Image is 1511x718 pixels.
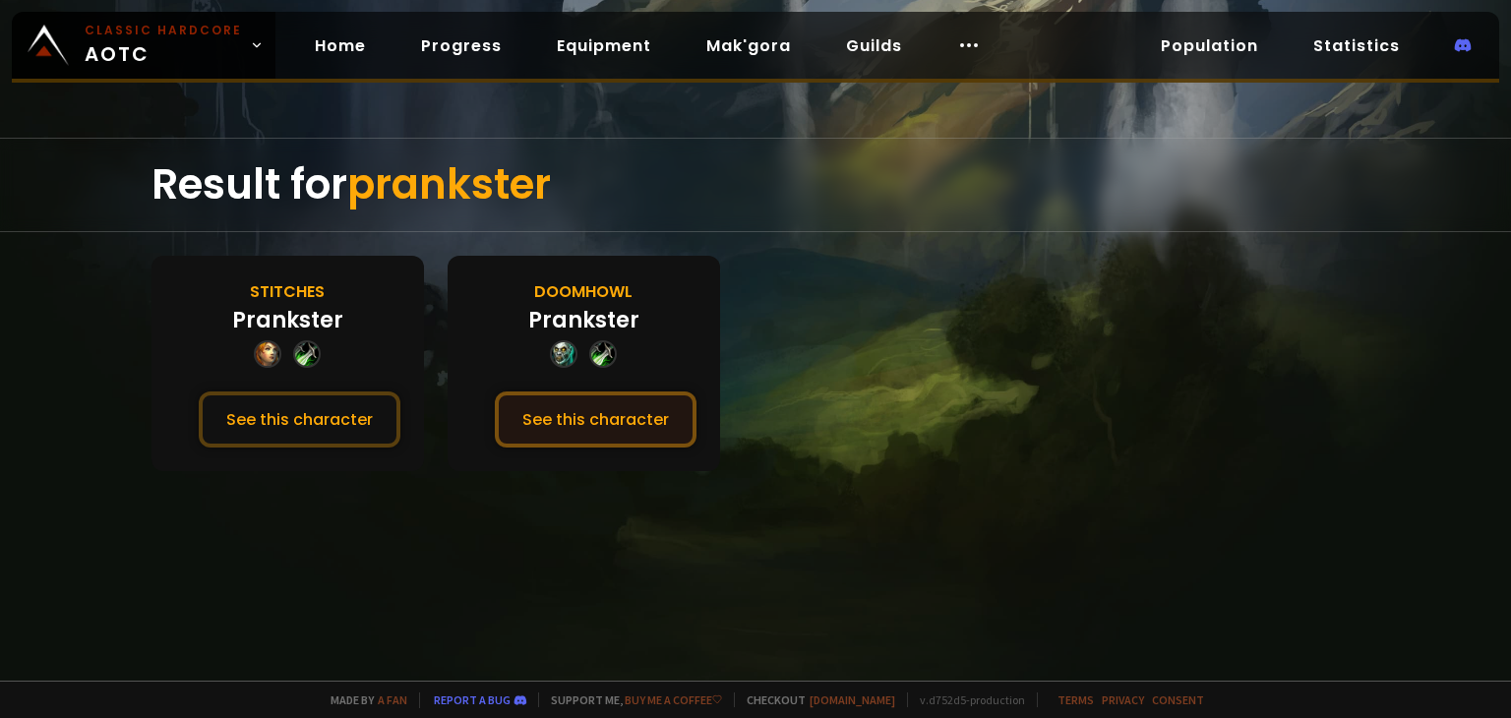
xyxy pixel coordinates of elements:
[1102,692,1144,707] a: Privacy
[830,26,918,66] a: Guilds
[405,26,517,66] a: Progress
[534,279,633,304] div: Doomhowl
[85,22,242,69] span: AOTC
[378,692,407,707] a: a fan
[495,391,696,448] button: See this character
[541,26,667,66] a: Equipment
[299,26,382,66] a: Home
[85,22,242,39] small: Classic Hardcore
[810,692,895,707] a: [DOMAIN_NAME]
[1298,26,1416,66] a: Statistics
[907,692,1025,707] span: v. d752d5 - production
[250,279,325,304] div: Stitches
[1058,692,1094,707] a: Terms
[734,692,895,707] span: Checkout
[12,12,275,79] a: Classic HardcoreAOTC
[1145,26,1274,66] a: Population
[691,26,807,66] a: Mak'gora
[625,692,722,707] a: Buy me a coffee
[199,391,400,448] button: See this character
[347,155,551,213] span: prankster
[319,692,407,707] span: Made by
[528,304,639,336] div: Prankster
[151,139,1360,231] div: Result for
[1152,692,1204,707] a: Consent
[232,304,343,336] div: Prankster
[434,692,511,707] a: Report a bug
[538,692,722,707] span: Support me,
